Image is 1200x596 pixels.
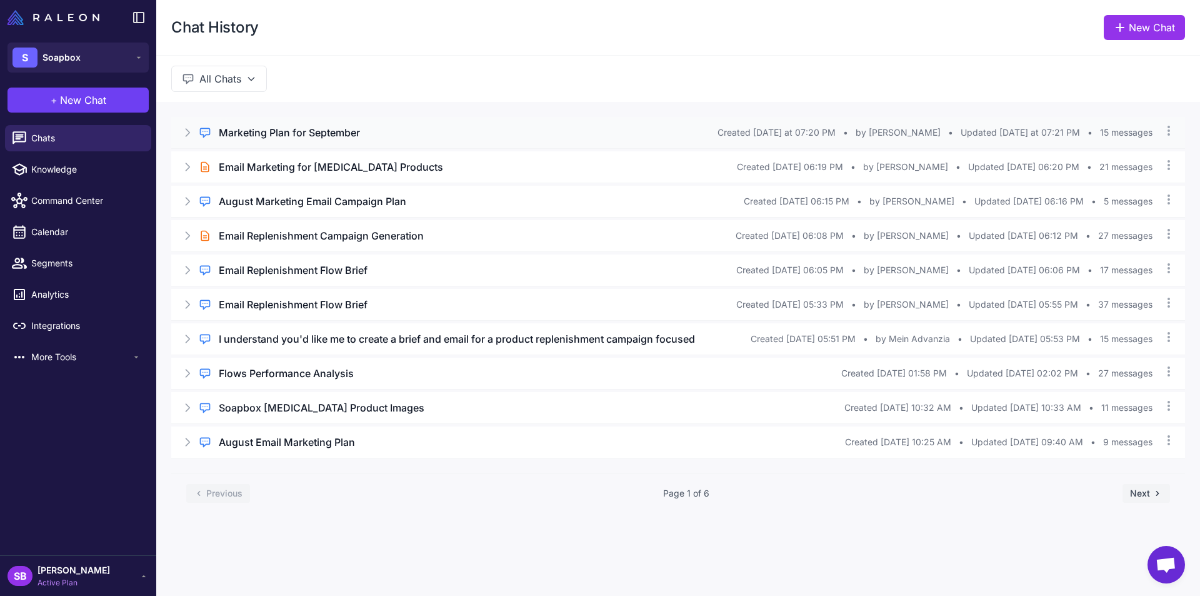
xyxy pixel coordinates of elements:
span: • [1091,194,1096,208]
span: 15 messages [1100,126,1152,139]
span: Updated [DATE] at 07:21 PM [961,126,1080,139]
span: Segments [31,256,141,270]
span: • [863,332,868,346]
span: Created [DATE] at 07:20 PM [717,126,836,139]
span: • [851,298,856,311]
span: Created [DATE] 01:58 PM [841,366,947,380]
span: + [51,93,57,108]
span: 17 messages [1100,263,1152,277]
span: • [1087,160,1092,174]
span: • [1087,332,1092,346]
span: • [959,401,964,415]
span: Updated [DATE] 02:02 PM [967,366,1078,380]
span: Updated [DATE] 09:40 AM [971,435,1083,449]
span: Created [DATE] 06:19 PM [737,160,843,174]
h3: Email Replenishment Campaign Generation [219,228,424,243]
span: • [954,366,959,380]
span: New Chat [60,93,106,108]
a: Command Center [5,188,151,214]
span: by [PERSON_NAME] [863,160,948,174]
span: 15 messages [1100,332,1152,346]
span: • [1087,263,1092,277]
span: Updated [DATE] 06:20 PM [968,160,1079,174]
span: • [851,263,856,277]
span: • [851,229,856,243]
h1: Chat History [171,18,259,38]
a: Chats [5,125,151,151]
span: 9 messages [1103,435,1152,449]
span: by [PERSON_NAME] [869,194,954,208]
span: 37 messages [1098,298,1152,311]
a: Segments [5,250,151,276]
span: by [PERSON_NAME] [864,298,949,311]
span: • [957,332,962,346]
span: • [857,194,862,208]
span: Created [DATE] 05:33 PM [736,298,844,311]
span: • [1086,366,1091,380]
span: • [851,160,856,174]
span: Created [DATE] 10:25 AM [845,435,951,449]
span: • [948,126,953,139]
a: Calendar [5,219,151,245]
span: Created [DATE] 06:05 PM [736,263,844,277]
a: Open chat [1147,546,1185,583]
button: +New Chat [7,88,149,113]
span: Chats [31,131,141,145]
span: • [843,126,848,139]
span: Integrations [31,319,141,333]
h3: August Marketing Email Campaign Plan [219,194,406,209]
h3: Marketing Plan for September [219,125,360,140]
span: by [PERSON_NAME] [864,263,949,277]
span: 27 messages [1098,229,1152,243]
span: [PERSON_NAME] [37,563,110,577]
span: • [1086,298,1091,311]
span: Page 1 of 6 [663,487,709,500]
span: by [PERSON_NAME] [856,126,941,139]
a: New Chat [1104,15,1185,40]
span: by [PERSON_NAME] [864,229,949,243]
span: • [956,263,961,277]
span: Updated [DATE] 06:12 PM [969,229,1078,243]
span: Updated [DATE] 06:06 PM [969,263,1080,277]
span: Created [DATE] 06:08 PM [736,229,844,243]
span: Updated [DATE] 05:55 PM [969,298,1078,311]
span: • [1086,229,1091,243]
span: • [1087,126,1092,139]
span: • [1089,401,1094,415]
span: 21 messages [1099,160,1152,174]
div: S [12,48,37,68]
h3: Email Replenishment Flow Brief [219,263,367,278]
h3: I understand you'd like me to create a brief and email for a product replenishment campaign focused [219,331,695,346]
span: 5 messages [1104,194,1152,208]
span: Command Center [31,194,141,208]
span: • [962,194,967,208]
button: SSoapbox [7,43,149,73]
span: • [956,298,961,311]
button: Next [1122,484,1170,503]
a: Integrations [5,313,151,339]
div: SB [7,566,32,586]
span: • [1091,435,1096,449]
span: • [956,160,961,174]
span: Updated [DATE] 06:16 PM [974,194,1084,208]
h3: Flows Performance Analysis [219,366,354,381]
button: Previous [186,484,250,503]
span: Created [DATE] 05:51 PM [751,332,856,346]
h3: August Email Marketing Plan [219,435,355,450]
span: More Tools [31,350,131,364]
img: Raleon Logo [7,10,99,25]
span: Soapbox [42,51,81,64]
h3: Email Marketing for [MEDICAL_DATA] Products [219,159,443,174]
span: Knowledge [31,163,141,176]
span: Updated [DATE] 10:33 AM [971,401,1081,415]
a: Analytics [5,281,151,308]
span: Updated [DATE] 05:53 PM [970,332,1080,346]
h3: Soapbox [MEDICAL_DATA] Product Images [219,400,424,415]
span: • [959,435,964,449]
span: Created [DATE] 06:15 PM [744,194,849,208]
span: Active Plan [37,577,110,588]
span: 27 messages [1098,366,1152,380]
span: • [956,229,961,243]
span: Calendar [31,225,141,239]
span: by Mein Advanzia [876,332,950,346]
